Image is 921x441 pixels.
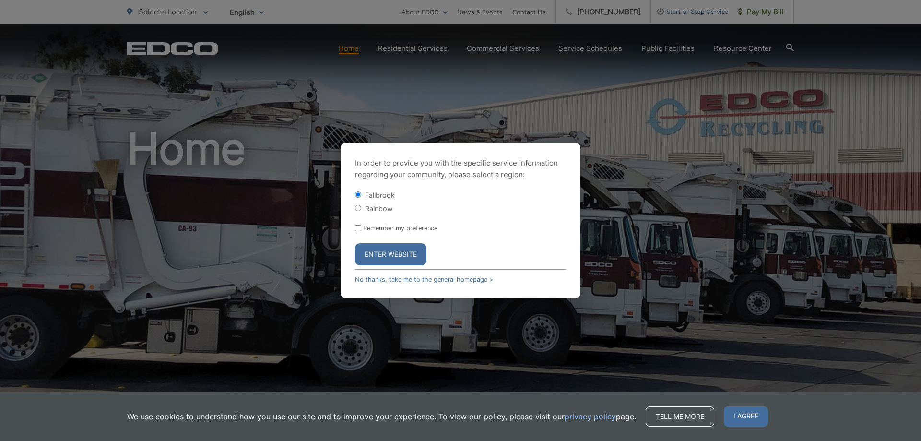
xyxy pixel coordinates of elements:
a: privacy policy [565,411,616,422]
label: Remember my preference [363,225,437,232]
button: Enter Website [355,243,426,265]
span: I agree [724,406,768,427]
label: Fallbrook [365,191,395,199]
p: In order to provide you with the specific service information regarding your community, please se... [355,157,566,180]
a: No thanks, take me to the general homepage > [355,276,493,283]
p: We use cookies to understand how you use our site and to improve your experience. To view our pol... [127,411,636,422]
a: Tell me more [646,406,714,427]
label: Rainbow [365,204,393,213]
